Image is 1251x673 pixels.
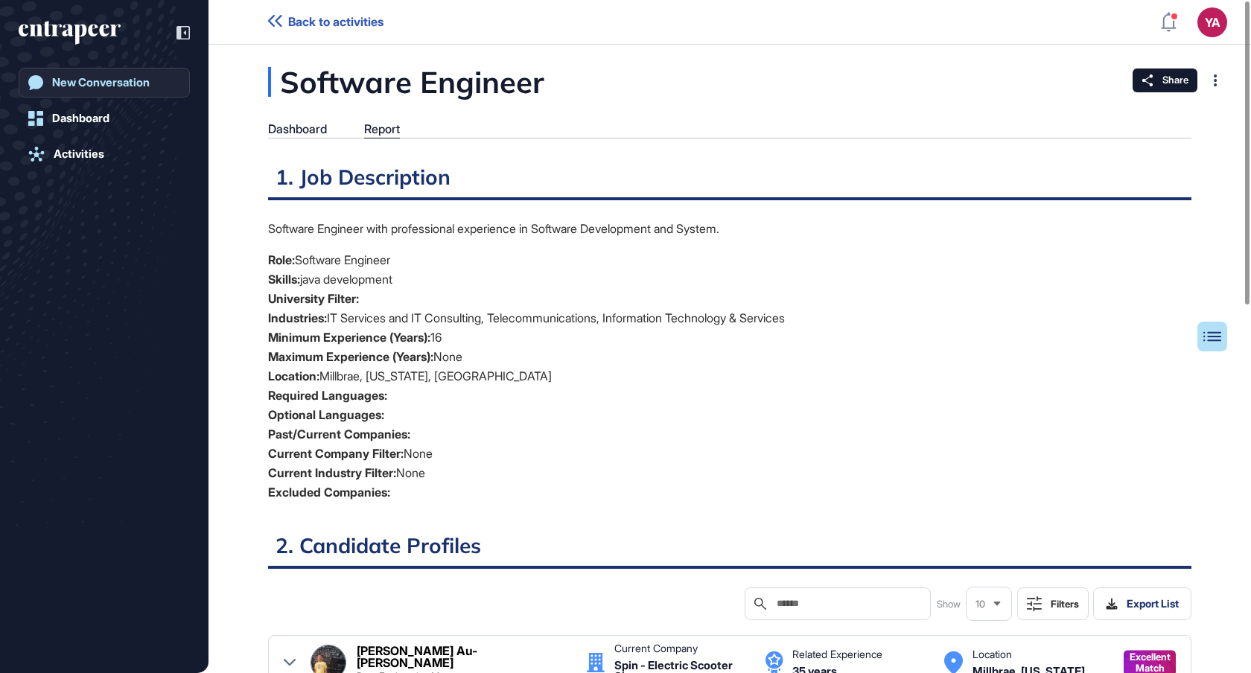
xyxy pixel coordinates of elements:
[52,112,109,125] div: Dashboard
[268,427,410,441] strong: Past/Current Companies:
[268,366,1191,386] li: Millbrae, [US_STATE], [GEOGRAPHIC_DATA]
[268,347,1191,366] li: None
[1017,587,1089,620] button: Filters
[614,643,698,654] div: Current Company
[975,599,985,610] span: 10
[1106,598,1179,610] div: Export List
[268,67,693,97] div: Software Engineer
[268,465,396,480] strong: Current Industry Filter:
[268,532,1191,569] h2: 2. Candidate Profiles
[268,388,387,403] strong: Required Languages:
[268,328,1191,347] li: 16
[19,68,190,98] a: New Conversation
[973,649,1012,660] div: Location
[1197,7,1227,37] button: YA
[1051,598,1079,610] div: Filters
[268,330,430,345] strong: Minimum Experience (Years):
[268,15,383,29] a: Back to activities
[52,76,150,89] div: New Conversation
[268,407,384,422] strong: Optional Languages:
[268,310,327,325] strong: Industries:
[19,103,190,133] a: Dashboard
[268,219,1191,238] p: Software Engineer with professional experience in Software Development and System.
[1093,587,1191,620] button: Export List
[268,444,1191,463] li: None
[268,250,1191,269] li: Software Engineer
[268,291,359,306] strong: University Filter:
[268,122,327,136] div: Dashboard
[19,139,190,169] a: Activities
[792,649,882,660] div: Related Experience
[268,269,1191,289] li: java development
[268,463,1191,482] li: None
[364,122,400,136] div: Report
[268,485,390,500] strong: Excluded Companies:
[357,645,571,669] div: [PERSON_NAME] Au-[PERSON_NAME]
[268,272,300,287] strong: Skills:
[937,594,961,613] span: Show
[268,349,433,364] strong: Maximum Experience (Years):
[268,164,1191,200] h2: 1. Job Description
[288,15,383,29] span: Back to activities
[268,369,319,383] strong: Location:
[54,147,104,161] div: Activities
[268,308,1191,328] li: IT Services and IT Consulting, Telecommunications, Information Technology & Services
[1162,74,1188,86] span: Share
[268,252,295,267] strong: Role:
[19,21,121,45] div: entrapeer-logo
[268,446,404,461] strong: Current Company Filter:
